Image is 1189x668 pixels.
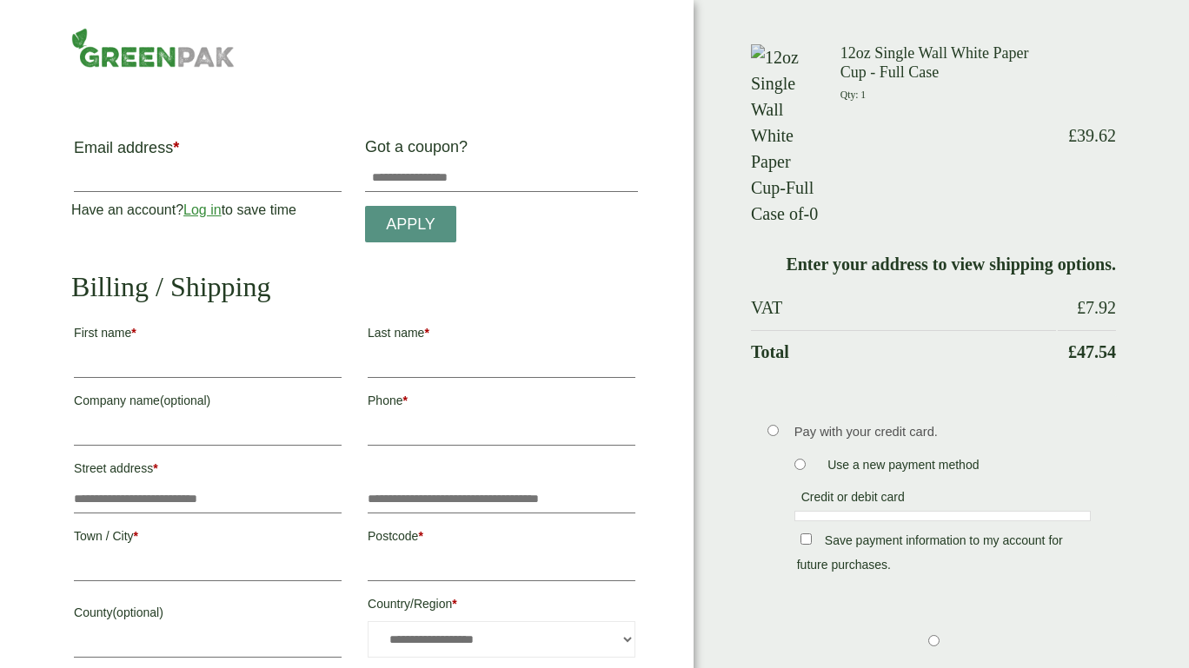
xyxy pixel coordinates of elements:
[368,524,635,553] label: Postcode
[112,605,163,619] span: (optional)
[153,461,157,475] abbr: required
[840,89,866,101] small: Qty: 1
[751,44,820,227] img: 12oz Single Wall White Paper Cup-Full Case of-0
[1068,342,1116,361] bdi: 47.54
[74,600,342,630] label: County
[74,456,342,486] label: Street address
[418,529,422,543] abbr: required
[183,202,222,217] a: Log in
[71,28,235,68] img: GreenPak Supplies
[424,326,428,340] abbr: required
[74,321,342,350] label: First name
[74,524,342,553] label: Town / City
[74,388,342,418] label: Company name
[1068,126,1116,145] bdi: 39.62
[452,597,456,611] abbr: required
[403,394,408,407] abbr: required
[1077,298,1116,317] bdi: 7.92
[751,330,1056,373] th: Total
[365,138,475,164] label: Got a coupon?
[131,326,136,340] abbr: required
[751,243,1116,285] td: Enter your address to view shipping options.
[71,270,638,303] h2: Billing / Shipping
[1068,126,1077,145] span: £
[368,321,635,350] label: Last name
[368,592,635,621] label: Country/Region
[160,394,210,407] span: (optional)
[386,215,435,235] span: Apply
[820,458,986,477] label: Use a new payment method
[134,529,138,543] abbr: required
[794,422,1091,441] p: Pay with your credit card.
[797,533,1063,577] label: Save payment information to my account for future purchases.
[74,140,342,164] label: Email address
[751,287,1056,328] th: VAT
[71,200,344,221] p: Have an account? to save time
[840,44,1056,82] h3: 12oz Single Wall White Paper Cup - Full Case
[365,206,456,243] a: Apply
[1077,298,1086,317] span: £
[173,139,179,156] abbr: required
[794,490,912,509] label: Credit or debit card
[1068,342,1077,361] span: £
[368,388,635,418] label: Phone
